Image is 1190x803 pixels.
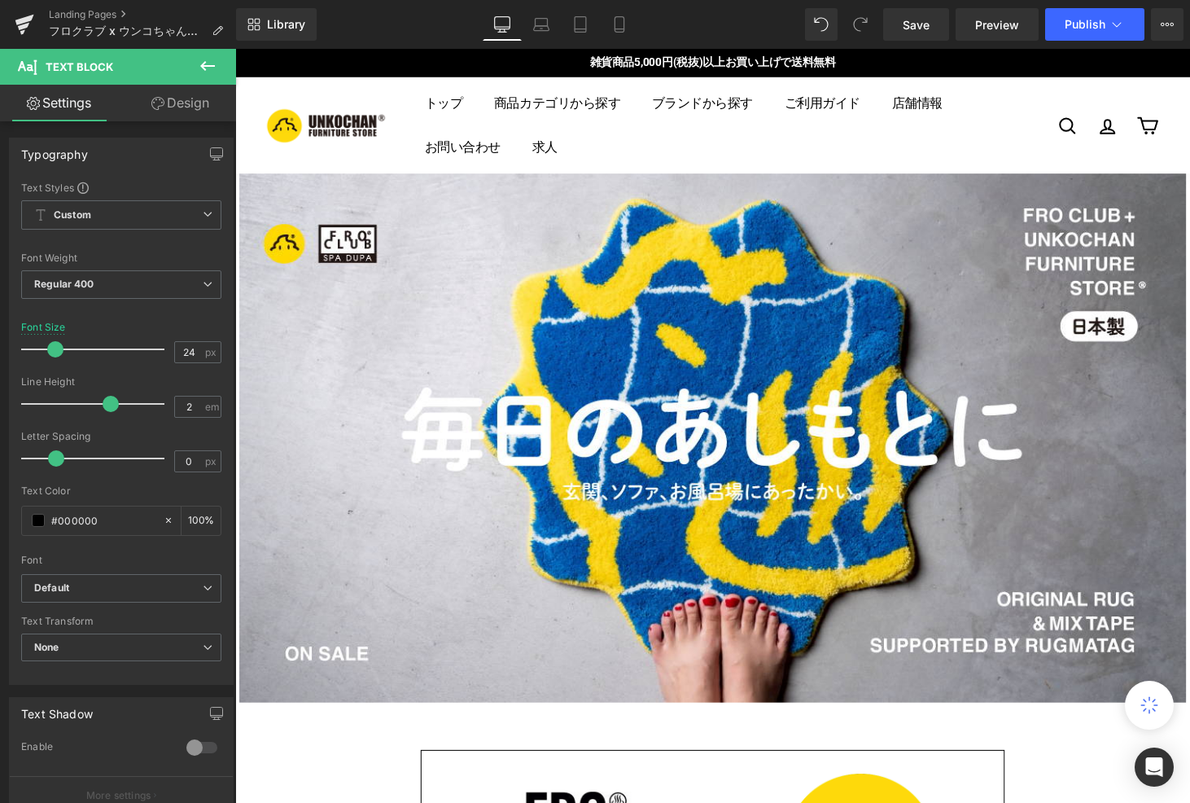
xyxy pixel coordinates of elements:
[182,507,221,535] div: %
[46,60,113,73] span: Text Block
[661,33,746,79] a: 店舗情報
[251,33,413,79] a: 商品カテゴリから探す
[1065,18,1105,31] span: Publish
[290,79,348,125] a: 求人
[844,8,877,41] button: Redo
[51,511,155,529] input: Color
[522,8,561,41] a: Laptop
[903,16,930,33] span: Save
[1151,8,1183,41] button: More
[86,788,151,803] p: More settings
[1045,8,1144,41] button: Publish
[21,376,221,388] div: Line Height
[34,581,69,595] i: Default
[21,181,221,194] div: Text Styles
[34,278,94,290] b: Regular 400
[33,61,155,98] img: 家具・インテリア・雑貨の通販｜ウンコちゃんの家具屋さん
[179,79,290,125] a: お問い合わせ
[236,8,317,41] a: New Library
[21,252,221,264] div: Font Weight
[21,322,66,333] div: Font Size
[561,8,600,41] a: Tablet
[21,740,170,757] div: Enable
[54,208,91,222] b: Custom
[267,17,305,32] span: Library
[956,8,1039,41] a: Preview
[121,85,239,121] a: Design
[1135,748,1174,787] div: Open Intercom Messenger
[483,8,522,41] a: Desktop
[600,8,639,41] a: Mobile
[205,456,219,467] span: px
[33,5,952,24] p: 雑貨商品5,000円(税抜)以上お買い上げで送料無料
[21,431,221,442] div: Letter Spacing
[21,698,93,721] div: Text Shadow
[21,555,221,566] div: Font
[205,347,219,358] span: px
[179,33,251,79] a: トップ
[21,485,221,497] div: Text Color
[805,8,838,41] button: Undo
[205,401,219,412] span: em
[49,8,236,21] a: Landing Pages
[413,33,550,79] a: ブランドから探す
[550,33,661,79] a: ご利用ガイド
[975,16,1019,33] span: Preview
[21,138,88,161] div: Typography
[49,24,205,37] span: フロクラブ x ウンコちゃんの家具屋さん ラグマット ＆ ミックステープSET
[21,616,221,627] div: Text Transform
[34,641,59,653] b: None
